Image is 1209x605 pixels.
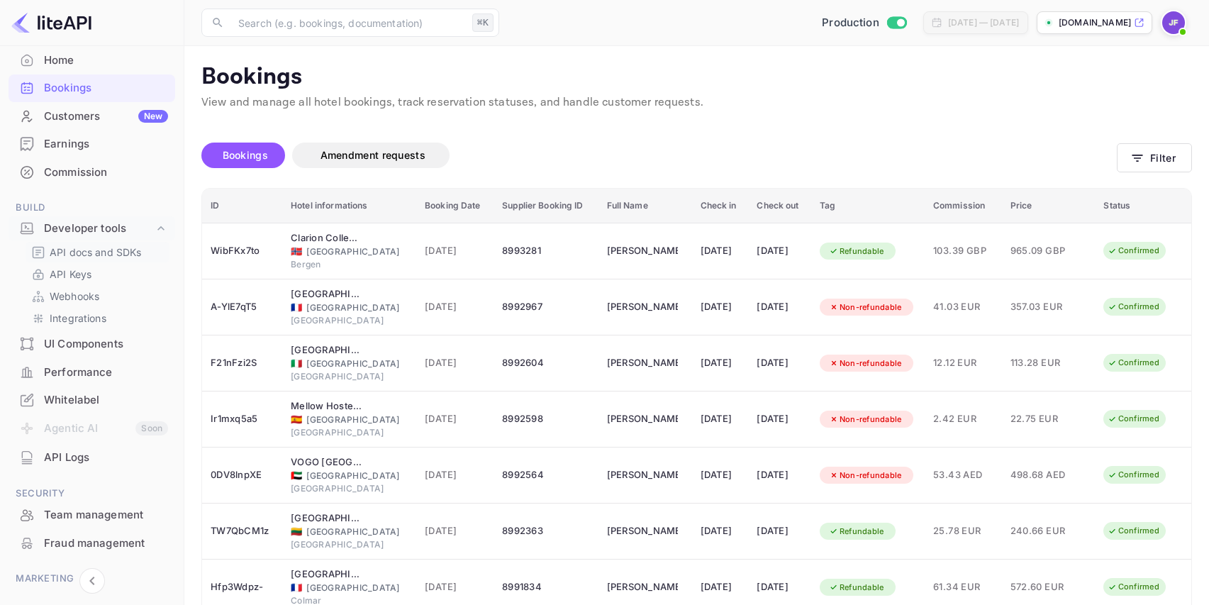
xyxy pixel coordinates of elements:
[607,576,678,599] div: Jenny Frimer
[291,526,408,538] div: [GEOGRAPHIC_DATA]
[425,467,485,483] span: [DATE]
[9,47,175,73] a: Home
[820,243,893,260] div: Refundable
[607,464,678,487] div: Hassan Alhassani
[211,240,274,262] div: WibFKx7to
[282,189,416,223] th: Hotel informations
[31,289,164,304] a: Webhooks
[291,314,408,327] div: [GEOGRAPHIC_DATA]
[9,47,175,74] div: Home
[1010,579,1081,595] span: 572.60 EUR
[948,16,1019,29] div: [DATE] — [DATE]
[701,576,740,599] div: [DATE]
[757,464,803,487] div: [DATE]
[291,455,362,470] div: VOGO Abu Dhabi Golf Resort & Spa - Formerly The Westin Abu Dhabi Golf Resort & Spa
[1010,467,1081,483] span: 498.68 AED
[425,579,485,595] span: [DATE]
[11,11,91,34] img: LiteAPI logo
[502,408,589,431] div: 8992598
[291,413,408,426] div: [GEOGRAPHIC_DATA]
[9,501,175,529] div: Team management
[9,530,175,556] a: Fraud management
[1059,16,1131,29] p: [DOMAIN_NAME]
[50,289,99,304] p: Webhooks
[757,520,803,543] div: [DATE]
[230,9,467,37] input: Search (e.g. bookings, documentation)
[9,103,175,129] a: CustomersNew
[211,352,274,374] div: F21nFzi2S
[50,311,106,326] p: Integrations
[291,582,408,594] div: [GEOGRAPHIC_DATA]
[9,530,175,557] div: Fraud management
[933,243,993,259] span: 103.39 GBP
[79,568,105,594] button: Collapse navigation
[1162,11,1185,34] img: Jenny Frimer
[1098,522,1169,540] div: Confirmed
[291,583,302,592] span: France
[1010,299,1081,315] span: 357.03 EUR
[9,131,175,158] div: Earnings
[933,467,993,483] span: 53.43 AED
[44,392,168,409] div: Whitelabel
[1010,243,1081,259] span: 965.09 GBP
[1098,466,1169,484] div: Confirmed
[291,426,408,439] div: [GEOGRAPHIC_DATA]
[502,240,589,262] div: 8993281
[138,110,168,123] div: New
[291,359,302,368] span: Italy
[1098,578,1169,596] div: Confirmed
[44,450,168,466] div: API Logs
[933,523,993,539] span: 25.78 EUR
[291,303,302,312] span: France
[291,258,408,271] div: Bergen
[933,355,993,371] span: 12.12 EUR
[9,444,175,472] div: API Logs
[1117,143,1192,172] button: Filter
[757,352,803,374] div: [DATE]
[925,189,1002,223] th: Commission
[757,408,803,431] div: [DATE]
[9,159,175,185] a: Commission
[291,357,408,370] div: [GEOGRAPHIC_DATA]
[9,331,175,357] a: UI Components
[1098,298,1169,316] div: Confirmed
[291,527,302,536] span: Lithuania
[701,296,740,318] div: [DATE]
[31,311,164,326] a: Integrations
[9,571,175,587] span: Marketing
[425,299,485,315] span: [DATE]
[701,408,740,431] div: [DATE]
[701,520,740,543] div: [DATE]
[211,520,274,543] div: TW7QbCM1z
[9,216,175,241] div: Developer tools
[1002,189,1096,223] th: Price
[9,387,175,414] div: Whitelabel
[1098,242,1169,260] div: Confirmed
[26,308,169,328] div: Integrations
[502,296,589,318] div: 8992967
[26,286,169,306] div: Webhooks
[1010,411,1081,427] span: 22.75 EUR
[44,535,168,552] div: Fraud management
[31,267,164,282] a: API Keys
[502,464,589,487] div: 8992564
[291,471,302,480] span: United Arab Emirates
[44,109,168,125] div: Customers
[757,296,803,318] div: [DATE]
[44,221,154,237] div: Developer tools
[9,387,175,413] a: Whitelabel
[425,243,485,259] span: [DATE]
[1098,410,1169,428] div: Confirmed
[933,299,993,315] span: 41.03 EUR
[607,240,678,262] div: Nicholas Fear
[9,486,175,501] span: Security
[31,245,164,260] a: API docs and SDKs
[425,411,485,427] span: [DATE]
[9,200,175,216] span: Build
[820,355,911,372] div: Non-refundable
[291,370,408,383] div: [GEOGRAPHIC_DATA]
[44,336,168,353] div: UI Components
[820,411,911,428] div: Non-refundable
[9,103,175,131] div: CustomersNew
[701,464,740,487] div: [DATE]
